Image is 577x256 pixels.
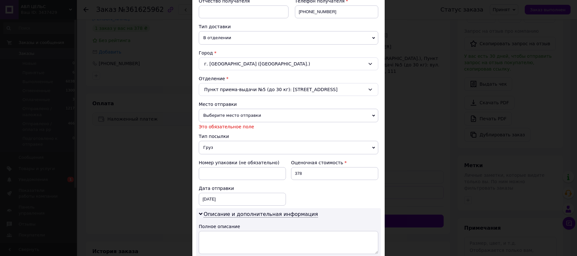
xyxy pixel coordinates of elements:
[199,31,378,45] span: В отделении
[291,159,378,166] div: Оценочная стоимость
[199,124,378,130] span: Это обязательное поле
[199,75,378,82] div: Отделение
[199,141,378,154] span: Груз
[199,102,237,107] span: Место отправки
[204,211,318,218] span: Описание и дополнительная информация
[199,223,378,230] div: Полное описание
[199,50,378,56] div: Город
[199,134,229,139] span: Тип посылки
[295,5,378,18] input: +380
[199,83,378,96] div: Пункт приема-выдачи №5 (до 30 кг): [STREET_ADDRESS]
[199,109,378,122] span: Выберите место отправки
[199,24,231,29] span: Тип доставки
[199,57,378,70] div: г. [GEOGRAPHIC_DATA] ([GEOGRAPHIC_DATA].)
[199,159,286,166] div: Номер упаковки (не обязательно)
[199,185,286,192] div: Дата отправки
